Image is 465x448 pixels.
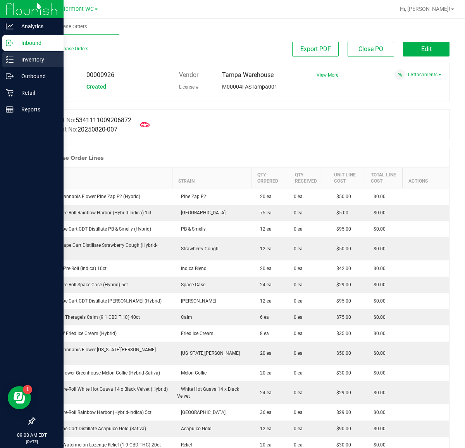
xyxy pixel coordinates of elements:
[294,330,303,337] span: 0 ea
[332,246,351,251] span: $50.00
[256,410,272,415] span: 36 ea
[256,246,272,251] span: 12 ea
[40,425,168,432] div: FT 1g Vape Cart Distillate Acapulco Gold (Sativa)
[256,298,272,304] span: 12 ea
[332,298,351,304] span: $95.00
[358,45,383,53] span: Close PO
[6,56,14,63] inline-svg: Inventory
[370,351,386,356] span: $0.00
[370,282,386,287] span: $0.00
[294,209,303,216] span: 0 ea
[328,168,365,188] th: Unit Line Cost
[256,331,269,336] span: 8 ea
[251,168,289,188] th: Qty Ordered
[179,81,198,93] label: License #
[40,330,168,337] div: FT 1g Kief Fried Ice Cream (Hybrid)
[256,351,272,356] span: 20 ea
[14,72,60,81] p: Outbound
[14,105,60,114] p: Reports
[177,298,216,304] span: [PERSON_NAME]
[332,442,351,448] span: $30.00
[370,331,386,336] span: $0.00
[332,210,348,215] span: $5.00
[370,226,386,232] span: $0.00
[40,386,168,400] div: FT 0.5g Pre-Roll White Hot Guava 14 x Black Velvet (Hybrid) 5ct
[14,88,60,97] p: Retail
[332,426,351,431] span: $90.00
[3,439,60,445] p: [DATE]
[40,116,131,125] label: Manifest No:
[40,298,168,304] div: FT 1g Vape Cart CDT Distillate [PERSON_NAME] (Hybrid)
[294,409,303,416] span: 0 ea
[3,432,60,439] p: 09:08 AM EDT
[177,442,192,448] span: Relief
[256,370,272,376] span: 20 ea
[332,370,351,376] span: $30.00
[77,126,117,133] span: 20250820-007
[40,409,168,416] div: FT 0.5g Pre-Roll Rainbow Harbor (Hybrid-Indica) 5ct
[403,42,449,56] button: Edit
[370,298,386,304] span: $0.00
[14,38,60,48] p: Inbound
[370,370,386,376] span: $0.00
[292,42,339,56] button: Export PDF
[177,331,214,336] span: Fried Ice Cream
[400,6,450,12] span: Hi, [PERSON_NAME]!
[370,426,386,431] span: $0.00
[172,168,251,188] th: Strain
[256,266,272,271] span: 20 ea
[256,282,272,287] span: 24 ea
[40,314,168,321] div: SW 10mg Theragels Calm (9:1 CBD:THC) 40ct
[40,23,98,30] span: Purchase Orders
[40,209,168,216] div: FT 0.5g Pre-Roll Rainbow Harbor (Hybrid-Indica) 1ct
[256,426,272,431] span: 12 ea
[294,265,303,272] span: 0 ea
[256,194,272,199] span: 20 ea
[294,369,303,376] span: 0 ea
[317,72,338,78] a: View More
[40,346,168,360] div: FT 3.5g Cannabis Flower [US_STATE][PERSON_NAME] (Hybrid)
[177,282,205,287] span: Space Case
[332,315,351,320] span: $75.00
[23,385,32,394] iframe: Resource center unread badge
[294,245,303,252] span: 0 ea
[177,410,226,415] span: [GEOGRAPHIC_DATA]
[256,210,272,215] span: 75 ea
[177,246,219,251] span: Strawberry Cough
[370,194,386,199] span: $0.00
[370,315,386,320] span: $0.00
[40,242,168,256] div: FT 0.5g Vape Cart Distillate Strawberry Cough (Hybrid-Sativa)
[421,45,432,53] span: Edit
[177,226,206,232] span: PB & Smelly
[8,386,31,409] iframe: Resource center
[406,72,441,77] a: 0 Attachments
[294,425,303,432] span: 0 ea
[256,442,272,448] span: 20 ea
[300,45,331,53] span: Export PDF
[294,298,303,304] span: 0 ea
[294,350,303,357] span: 0 ea
[294,226,303,233] span: 0 ea
[222,84,277,90] span: M00004FASTampa001
[40,281,168,288] div: FT 0.5g Pre-Roll Space Case (Hybrid) 5ct
[332,194,351,199] span: $50.00
[370,266,386,271] span: $0.00
[332,351,351,356] span: $50.00
[370,390,386,395] span: $0.00
[19,19,119,35] a: Purchase Orders
[177,351,240,356] span: [US_STATE][PERSON_NAME]
[256,390,272,395] span: 24 ea
[294,389,303,396] span: 0 ea
[370,210,386,215] span: $0.00
[395,69,405,80] span: Attach a document
[332,226,351,232] span: $95.00
[177,426,212,431] span: Acapulco Gold
[137,117,153,132] span: Mark as Arrived
[40,193,168,200] div: FT 3.5g Cannabis Flower Pine Zap F2 (Hybrid)
[76,116,131,124] span: 5341111009206872
[332,331,351,336] span: $35.00
[6,39,14,47] inline-svg: Inbound
[6,72,14,80] inline-svg: Outbound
